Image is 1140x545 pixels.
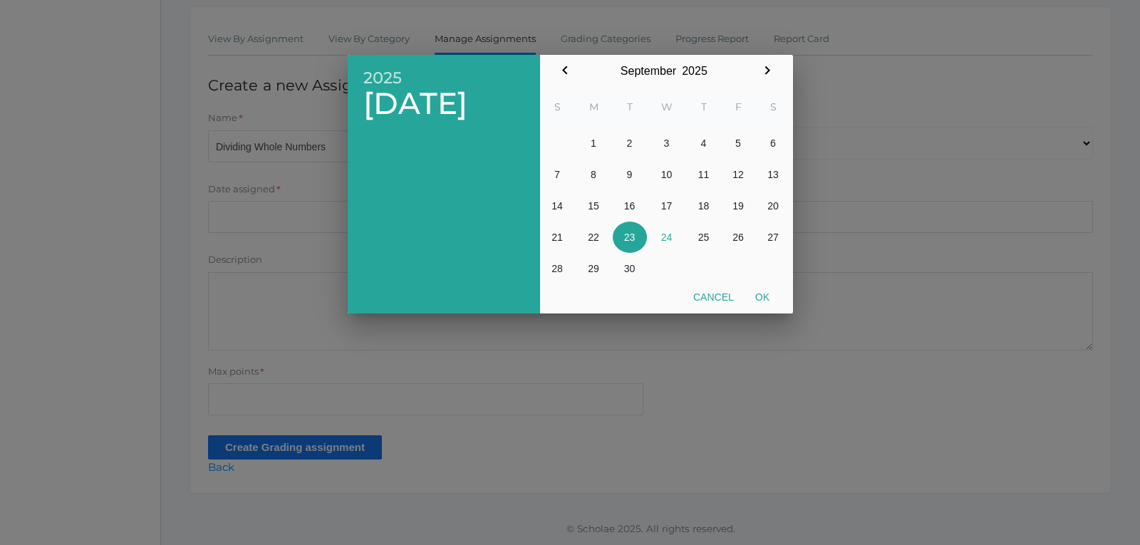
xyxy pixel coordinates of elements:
[575,190,613,222] button: 15
[613,159,647,190] button: 9
[627,100,633,113] abbr: Tuesday
[756,128,791,159] button: 6
[589,100,598,113] abbr: Monday
[540,253,575,284] button: 28
[756,222,791,253] button: 27
[683,284,745,310] button: Cancel
[770,100,777,113] abbr: Saturday
[613,128,647,159] button: 2
[735,100,742,113] abbr: Friday
[687,159,721,190] button: 11
[687,190,721,222] button: 18
[540,159,575,190] button: 7
[540,222,575,253] button: 21
[756,159,791,190] button: 13
[647,128,687,159] button: 3
[687,128,721,159] button: 4
[647,159,687,190] button: 10
[575,222,613,253] button: 22
[721,128,756,159] button: 5
[613,253,647,284] button: 30
[613,222,647,253] button: 23
[575,159,613,190] button: 8
[661,100,673,113] abbr: Wednesday
[363,69,524,87] span: 2025
[745,284,780,310] button: Ok
[613,190,647,222] button: 16
[687,222,721,253] button: 25
[721,222,756,253] button: 26
[575,253,613,284] button: 29
[721,190,756,222] button: 19
[701,100,707,113] abbr: Thursday
[363,87,524,120] span: [DATE]
[647,222,687,253] button: 24
[575,128,613,159] button: 1
[540,190,575,222] button: 14
[756,190,791,222] button: 20
[554,100,561,113] abbr: Sunday
[721,159,756,190] button: 12
[647,190,687,222] button: 17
